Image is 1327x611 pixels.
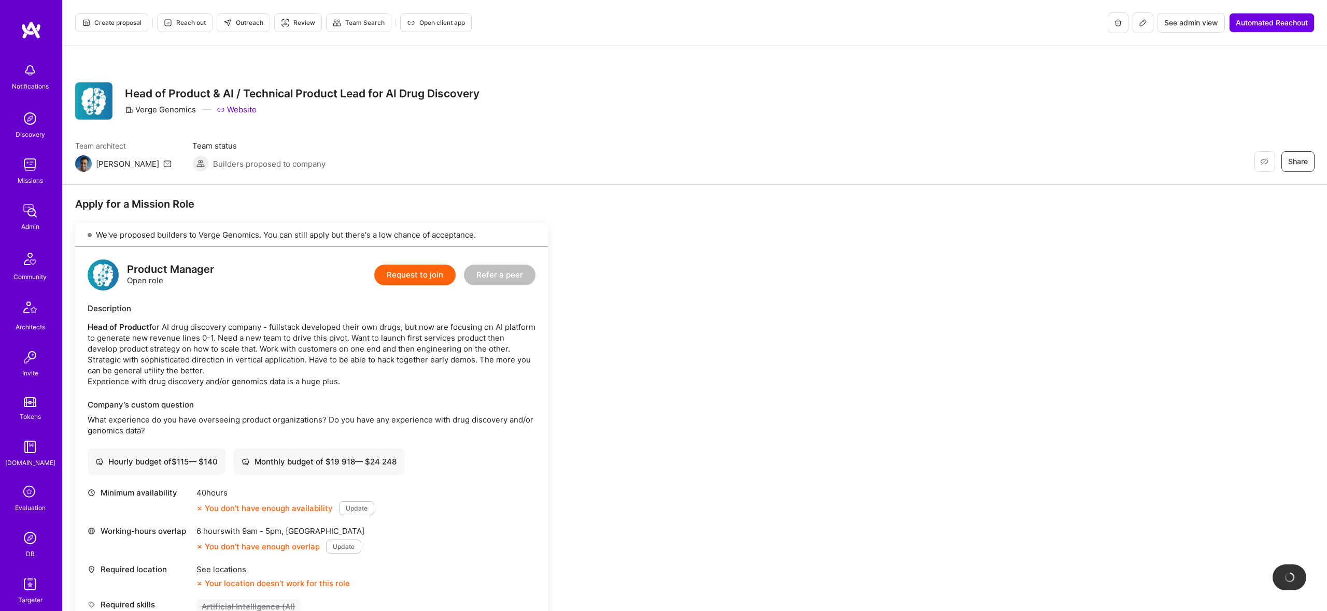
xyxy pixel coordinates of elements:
[13,271,47,282] div: Community
[88,564,191,575] div: Required location
[88,399,535,410] div: Company’s custom question
[242,456,397,467] div: Monthly budget of $ 19 918 — $ 24 248
[164,18,206,27] span: Reach out
[1157,13,1225,33] button: See admin view
[192,140,326,151] span: Team status
[196,503,333,514] div: You don’t have enough availability
[88,259,119,290] img: logo
[88,599,191,610] div: Required skills
[20,347,40,368] img: Invite
[96,158,159,169] div: [PERSON_NAME]
[196,564,350,575] div: See locations
[281,19,289,27] i: icon Targeter
[339,501,374,515] button: Update
[88,487,191,498] div: Minimum availability
[88,303,535,314] div: Description
[24,397,36,407] img: tokens
[16,322,45,332] div: Architects
[95,458,103,465] i: icon Cash
[5,457,55,468] div: [DOMAIN_NAME]
[75,155,92,172] img: Team Architect
[88,601,95,608] i: icon Tag
[407,18,465,27] span: Open client app
[22,368,38,379] div: Invite
[163,159,172,168] i: icon Mail
[20,528,40,548] img: Admin Search
[1260,157,1268,166] i: icon EyeClosed
[196,541,320,552] div: You don’t have enough overlap
[20,60,40,81] img: bell
[82,18,142,27] span: Create proposal
[20,154,40,175] img: teamwork
[125,106,133,114] i: icon CompanyGray
[75,223,548,247] div: We've proposed builders to Verge Genomics. You can still apply but there's a low chance of accept...
[75,82,112,120] img: Company Logo
[18,594,43,605] div: Targeter
[15,502,46,513] div: Evaluation
[196,580,203,587] i: icon CloseOrange
[95,456,218,467] div: Hourly budget of $ 115 — $ 140
[75,197,548,211] div: Apply for a Mission Role
[400,13,472,32] button: Open client app
[88,565,95,573] i: icon Location
[127,264,214,286] div: Open role
[1164,18,1218,28] span: See admin view
[82,19,90,27] i: icon Proposal
[88,414,535,436] p: What experience do you have overseeing product organizations? Do you have any experience with dru...
[196,544,203,550] i: icon CloseOrange
[127,264,214,275] div: Product Manager
[88,526,191,536] div: Working-hours overlap
[16,129,45,140] div: Discovery
[75,140,172,151] span: Team architect
[157,13,213,32] button: Reach out
[196,505,203,512] i: icon CloseOrange
[217,13,270,32] button: Outreach
[88,322,535,387] p: for AI drug discovery company - fullstack developed their own drugs, but now are focusing on AI p...
[20,483,40,502] i: icon SelectionTeam
[213,158,326,169] span: Builders proposed to company
[26,548,35,559] div: DB
[18,246,43,271] img: Community
[1288,156,1308,167] span: Share
[20,437,40,457] img: guide book
[196,578,350,589] div: Your location doesn’t work for this role
[1284,572,1295,583] img: loading
[125,87,479,100] h3: Head of Product & AI / Technical Product Lead for AI Drug Discovery
[326,13,391,32] button: Team Search
[20,411,41,422] div: Tokens
[274,13,322,32] button: Review
[18,175,43,186] div: Missions
[12,81,49,92] div: Notifications
[20,108,40,129] img: discovery
[125,104,196,115] div: Verge Genomics
[88,489,95,497] i: icon Clock
[333,18,385,27] span: Team Search
[196,487,374,498] div: 40 hours
[464,265,535,285] button: Refer a peer
[196,526,364,536] div: 6 hours with [GEOGRAPHIC_DATA]
[326,540,361,554] button: Update
[88,322,149,332] strong: Head of Product
[1281,151,1315,172] button: Share
[1236,18,1308,28] span: Automated Reachout
[281,18,315,27] span: Review
[374,265,456,285] button: Request to join
[242,458,249,465] i: icon Cash
[21,21,41,39] img: logo
[75,13,148,32] button: Create proposal
[20,200,40,221] img: admin teamwork
[1229,13,1315,33] button: Automated Reachout
[18,297,43,322] img: Architects
[21,221,39,232] div: Admin
[240,526,286,536] span: 9am - 5pm ,
[88,527,95,535] i: icon World
[20,574,40,594] img: Skill Targeter
[192,155,209,172] img: Builders proposed to company
[217,104,257,115] a: Website
[223,18,263,27] span: Outreach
